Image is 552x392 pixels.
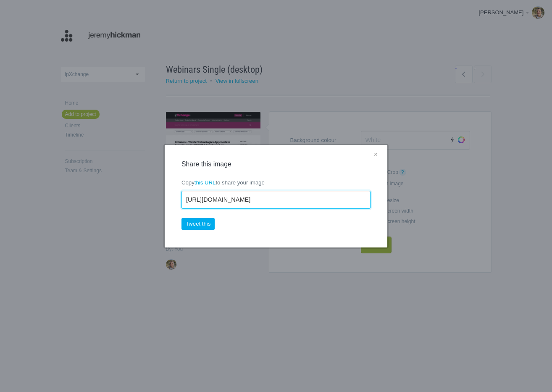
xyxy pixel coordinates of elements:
label: Copy to share your image [181,180,371,214]
a: this URL [195,179,216,186]
h1: Share this image [181,161,371,168]
a: × [371,150,381,160]
input: Copythis URLto share your image [181,191,371,209]
a: Tweet this [181,218,215,229]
